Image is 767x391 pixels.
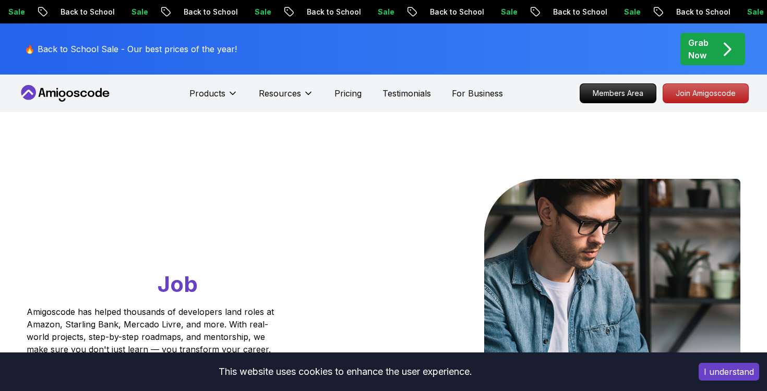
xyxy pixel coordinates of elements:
[382,87,431,100] a: Testimonials
[174,7,245,17] p: Back to School
[259,87,314,108] button: Resources
[580,83,656,103] a: Members Area
[492,7,525,17] p: Sale
[297,7,368,17] p: Back to School
[122,7,155,17] p: Sale
[615,7,648,17] p: Sale
[663,83,749,103] a: Join Amigoscode
[27,306,277,356] p: Amigoscode has helped thousands of developers land roles at Amazon, Starling Bank, Mercado Livre,...
[189,87,238,108] button: Products
[421,7,492,17] p: Back to School
[544,7,615,17] p: Back to School
[452,87,503,100] a: For Business
[699,363,759,381] button: Accept cookies
[667,7,738,17] p: Back to School
[368,7,402,17] p: Sale
[8,360,683,383] div: This website uses cookies to enhance the user experience.
[259,87,301,100] p: Resources
[51,7,122,17] p: Back to School
[189,87,225,100] p: Products
[580,84,656,103] p: Members Area
[663,84,748,103] p: Join Amigoscode
[245,7,279,17] p: Sale
[688,36,709,62] p: Grab Now
[27,179,314,299] h1: Go From Learning to Hired: Master Java, Spring Boot & Cloud Skills That Get You the
[25,43,237,55] p: 🔥 Back to School Sale - Our best prices of the year!
[158,271,198,297] span: Job
[334,87,362,100] a: Pricing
